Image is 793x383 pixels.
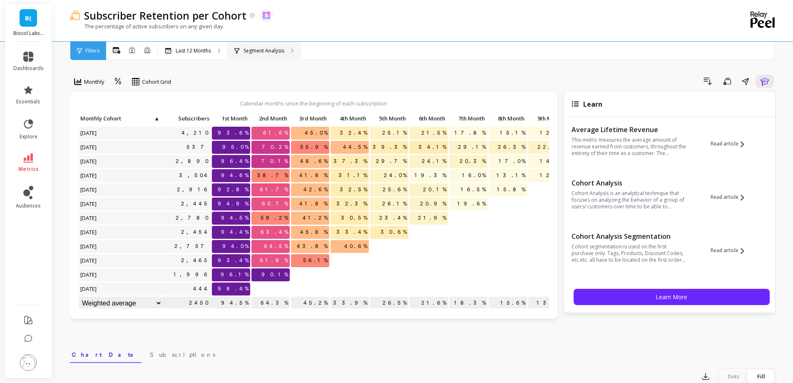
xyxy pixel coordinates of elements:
div: Toggle SortBy [528,113,567,125]
p: Monthly Cohort [79,113,162,124]
p: 6th Month [410,113,448,124]
span: 17.8% [453,127,487,139]
span: [DATE] [79,183,99,196]
p: 13.5% [528,297,567,309]
p: Segment Analysis [244,48,284,54]
span: [DATE] [79,198,99,210]
a: 2,465 [179,254,212,267]
div: Toggle SortBy [488,113,528,125]
span: metrics [18,166,39,173]
button: Read article [711,178,751,216]
span: audiences [16,203,41,209]
span: Read article [711,140,738,147]
span: [DATE] [79,155,99,168]
p: 18.3% [449,297,487,309]
span: 15.1% [498,127,527,139]
span: 19.3% [413,169,448,182]
a: 2,916 [175,183,212,196]
p: Cohort Analysis [572,179,686,187]
span: 21.5% [420,127,448,139]
span: 20.9% [418,198,448,210]
span: Subscribers [164,115,209,122]
span: 24.0% [382,169,408,182]
p: Average Lifetime Revenue [572,125,686,134]
p: 26.5% [370,297,408,309]
p: Biocol Labs (US) [13,30,44,37]
span: 12.6% [538,127,567,139]
span: 29.1% [456,141,487,153]
span: 96.4% [219,155,250,168]
span: ▲ [153,115,159,122]
span: Filters [85,48,99,54]
span: 24.1% [420,155,448,168]
span: 60.7% [260,198,290,210]
a: 2,454 [179,226,212,238]
p: 3rd Month [291,113,329,124]
span: 93.4% [216,254,250,267]
span: 93.6% [216,127,250,139]
span: 98.4% [216,283,250,295]
p: Cohort Analysis Segmentation [572,232,686,240]
div: Fill [747,370,775,383]
span: 6th Month [411,115,445,122]
span: 30.6% [379,226,408,238]
span: 31.1% [337,169,369,182]
span: 41.2% [301,212,329,224]
p: 33.9% [331,297,369,309]
span: [DATE] [79,240,99,253]
div: Toggle SortBy [330,113,370,125]
span: 95.0% [221,141,250,153]
span: 41.8% [298,198,329,210]
a: 537 [185,141,212,153]
span: 32.4% [338,127,369,139]
span: 94.0% [221,240,250,253]
span: 58.2% [259,212,290,224]
span: 8th Month [490,115,525,122]
span: 15.8% [495,183,527,196]
div: Dots [720,370,747,383]
img: header icon [70,10,80,20]
p: 1st Month [212,113,250,124]
span: 94.4% [219,226,250,238]
p: 9th Month [528,113,567,124]
span: 37.3% [332,155,369,168]
a: 2,757 [173,240,212,253]
div: Toggle SortBy [251,113,291,125]
span: Chart Data [72,350,140,359]
div: Toggle SortBy [409,113,449,125]
a: 1,996 [172,268,212,281]
span: 41.8% [298,169,329,182]
p: 15.6% [489,297,527,309]
span: 96.1% [219,268,250,281]
span: 64.5% [262,240,290,253]
span: [DATE] [79,268,99,281]
p: 5th Month [370,113,408,124]
span: 29.7% [374,155,408,168]
span: [DATE] [79,127,99,139]
span: 30.5% [339,212,369,224]
div: Toggle SortBy [291,113,330,125]
p: Calendar months since the beginning of each subscription [78,100,549,107]
p: 45.2% [291,297,329,309]
p: Cohort Analysis is an analytical technique that focuses on analyzing the behavior of a group of u... [572,190,686,210]
span: explore [20,133,37,140]
span: 22.9% [536,141,567,153]
p: Subscribers [162,113,212,124]
nav: Tabs [70,344,776,363]
span: Monthly [84,78,104,86]
span: 94.6% [219,169,250,182]
a: 2,445 [179,198,212,210]
p: 4th Month [331,113,369,124]
span: 92.8% [216,183,250,196]
img: profile picture [20,354,37,371]
p: The percentage of active subscribers on any given day. [70,23,224,30]
span: 25.6% [381,183,408,196]
span: 94.5% [219,212,250,224]
p: 7th Month [449,113,487,124]
span: Learn More [656,293,687,301]
span: 45.0% [303,127,329,139]
span: 70.1% [260,155,290,168]
span: [DATE] [79,283,99,295]
p: 21.6% [410,297,448,309]
a: 2,890 [174,155,212,168]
